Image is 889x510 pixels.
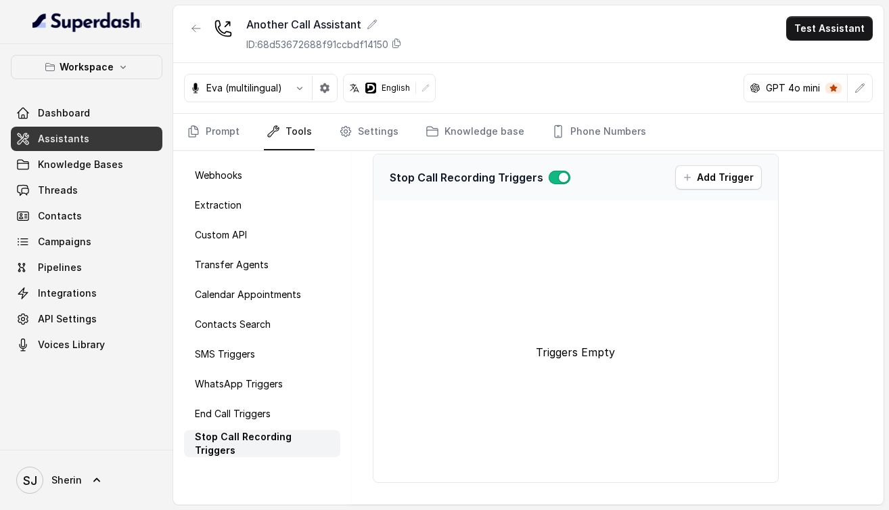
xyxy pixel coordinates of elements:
[195,228,247,242] p: Custom API
[11,461,162,499] a: Sherin
[11,255,162,280] a: Pipelines
[195,258,269,272] p: Transfer Agents
[536,344,615,360] p: Triggers Empty
[766,81,820,95] p: GPT 4o mini
[382,83,410,93] p: English
[390,169,543,186] p: Stop Call Recording Triggers
[11,127,162,151] a: Assistants
[423,114,527,150] a: Knowledge base
[184,114,242,150] a: Prompt
[11,178,162,203] a: Threads
[11,281,162,305] a: Integrations
[206,81,282,95] p: Eva (multilingual)
[195,377,283,391] p: WhatsApp Triggers
[11,333,162,357] a: Voices Library
[11,307,162,331] a: API Settings
[246,38,388,51] p: ID: 68d53672688f91ccbdf14150
[11,55,162,79] button: Workspace
[786,16,873,41] button: Test Assistant
[195,198,242,212] p: Extraction
[365,83,376,93] svg: deepgram logo
[32,11,141,33] img: light.svg
[11,101,162,125] a: Dashboard
[750,83,760,93] svg: openai logo
[195,318,271,331] p: Contacts Search
[184,114,873,150] nav: Tabs
[675,165,762,190] button: Add Trigger
[549,114,649,150] a: Phone Numbers
[195,407,271,421] p: End Call Triggers
[195,169,242,182] p: Webhooks
[264,114,315,150] a: Tools
[195,430,329,457] p: Stop Call Recording Triggers
[11,204,162,228] a: Contacts
[195,347,255,361] p: SMS Triggers
[246,16,402,33] div: Another Call Assistant
[11,230,162,254] a: Campaigns
[11,152,162,177] a: Knowledge Bases
[336,114,401,150] a: Settings
[195,288,301,301] p: Calendar Appointments
[60,59,114,75] p: Workspace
